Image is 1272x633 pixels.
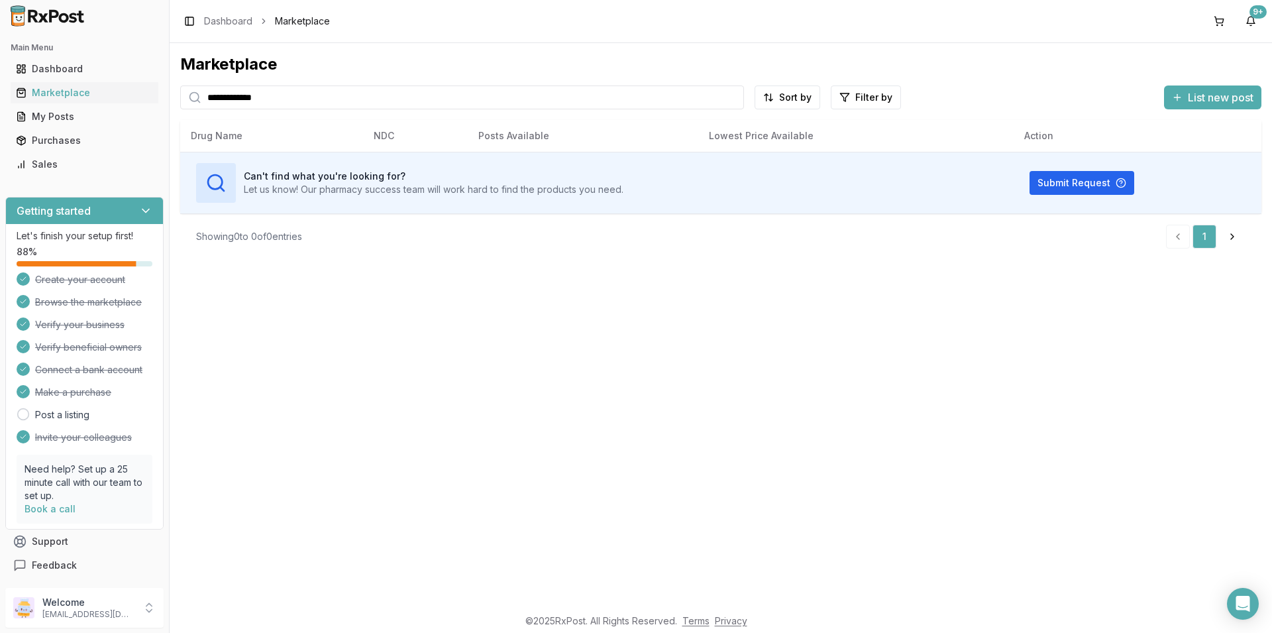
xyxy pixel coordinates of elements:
[1188,89,1253,105] span: List new post
[35,273,125,286] span: Create your account
[196,230,302,243] div: Showing 0 to 0 of 0 entries
[755,86,820,109] button: Sort by
[35,296,142,309] span: Browse the marketplace
[1164,86,1261,109] button: List new post
[275,15,330,28] span: Marketplace
[1014,120,1261,152] th: Action
[1166,225,1245,249] nav: pagination
[16,86,153,99] div: Marketplace
[5,82,164,103] button: Marketplace
[5,553,164,577] button: Feedback
[11,42,158,53] h2: Main Menu
[468,120,698,152] th: Posts Available
[204,15,252,28] a: Dashboard
[35,431,132,444] span: Invite your colleagues
[11,105,158,129] a: My Posts
[16,158,153,171] div: Sales
[779,91,812,104] span: Sort by
[17,245,37,259] span: 88 %
[204,15,330,28] nav: breadcrumb
[1164,92,1261,105] a: List new post
[11,129,158,152] a: Purchases
[1227,588,1259,620] div: Open Intercom Messenger
[16,110,153,123] div: My Posts
[11,81,158,105] a: Marketplace
[831,86,901,109] button: Filter by
[244,183,623,196] p: Let us know! Our pharmacy success team will work hard to find the products you need.
[25,503,76,514] a: Book a call
[1192,225,1216,249] a: 1
[35,408,89,422] a: Post a listing
[855,91,892,104] span: Filter by
[1249,5,1267,19] div: 9+
[5,5,90,27] img: RxPost Logo
[35,318,125,331] span: Verify your business
[244,170,623,183] h3: Can't find what you're looking for?
[682,615,710,626] a: Terms
[5,58,164,80] button: Dashboard
[16,134,153,147] div: Purchases
[17,229,152,243] p: Let's finish your setup first!
[42,596,134,609] p: Welcome
[35,341,142,354] span: Verify beneficial owners
[5,130,164,151] button: Purchases
[16,62,153,76] div: Dashboard
[1240,11,1261,32] button: 9+
[363,120,468,152] th: NDC
[180,120,363,152] th: Drug Name
[5,154,164,175] button: Sales
[11,57,158,81] a: Dashboard
[42,609,134,620] p: [EMAIL_ADDRESS][DOMAIN_NAME]
[715,615,747,626] a: Privacy
[5,106,164,127] button: My Posts
[35,386,111,399] span: Make a purchase
[698,120,1014,152] th: Lowest Price Available
[32,559,77,572] span: Feedback
[1030,171,1134,195] button: Submit Request
[13,597,34,618] img: User avatar
[35,363,142,376] span: Connect a bank account
[25,463,144,502] p: Need help? Set up a 25 minute call with our team to set up.
[17,203,91,219] h3: Getting started
[5,530,164,553] button: Support
[1219,225,1245,249] a: Go to next page
[180,54,1261,75] div: Marketplace
[11,152,158,176] a: Sales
